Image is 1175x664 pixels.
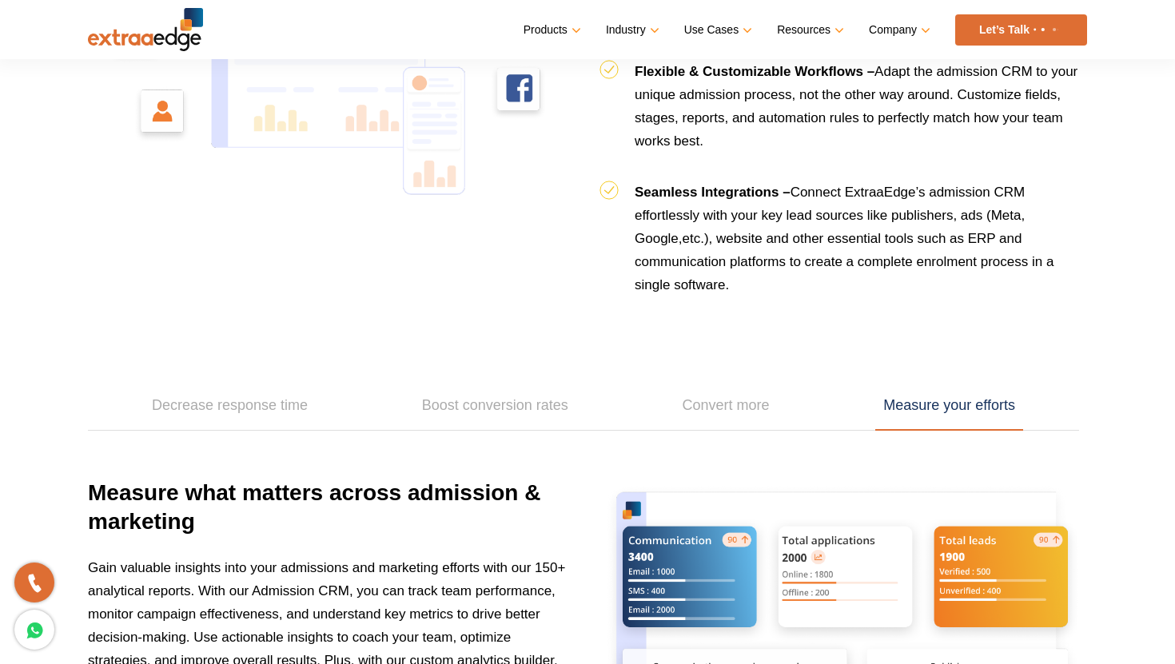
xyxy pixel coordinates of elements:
a: Industry [606,18,656,42]
a: Use Cases [684,18,749,42]
b: Seamless Integrations – [635,185,791,200]
a: Company [869,18,927,42]
a: Let’s Talk [955,14,1087,46]
a: Convert more [675,381,778,431]
span: Connect ExtraaEdge’s admission CRM effortlessly with your key lead sources like publishers, ads (... [635,185,1054,292]
a: Resources [777,18,841,42]
b: Flexible & Customizable Workflows – [635,64,874,79]
a: Measure your efforts [875,381,1023,431]
h3: Measure what matters across admission & marketing [88,479,568,556]
a: Products [524,18,578,42]
a: Boost conversion rates [414,381,576,431]
a: Decrease response time [144,381,316,431]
